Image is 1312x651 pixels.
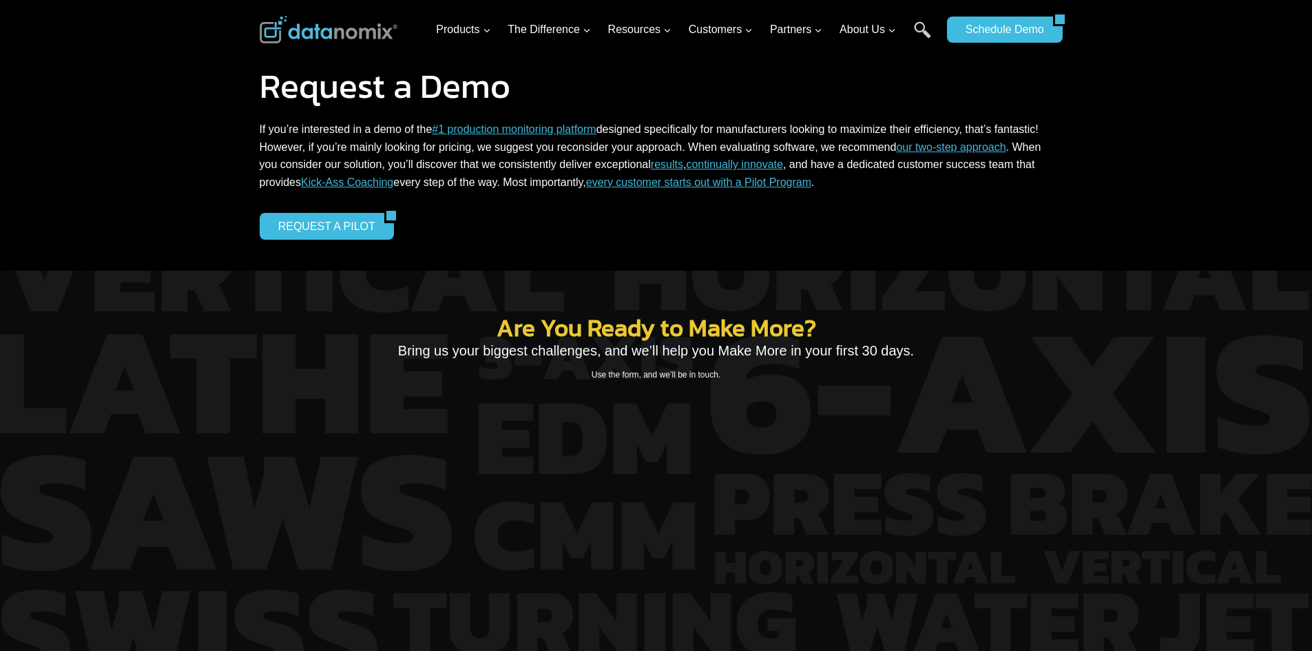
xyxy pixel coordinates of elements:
a: Search [914,21,931,52]
p: Bring us your biggest challenges, and we’ll help you Make More in your first 30 days. [346,340,966,362]
a: Kick-Ass Coaching [301,176,393,188]
a: REQUEST A PILOT [260,213,384,239]
span: Products [436,21,490,39]
h2: Are You Ready to Make More? [346,316,966,340]
span: Customers [689,21,753,39]
a: our two-step approach [896,141,1006,153]
p: Use the form, and we’ll be in touch. [346,369,966,382]
img: Datanomix [260,16,397,43]
p: If you’re interested in a demo of the designed specifically for manufacturers looking to maximize... [260,121,1053,191]
a: Schedule Demo [947,17,1053,43]
span: The Difference [508,21,591,39]
span: Partners [770,21,822,39]
h1: Request a Demo [260,69,1053,103]
a: #1 production monitoring platform [432,123,596,135]
span: Resources [608,21,671,39]
a: results [651,158,683,170]
a: continually innovate [686,158,783,170]
span: About Us [840,21,896,39]
a: every customer starts out with a Pilot Program [586,176,811,188]
nav: Primary Navigation [430,8,940,52]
